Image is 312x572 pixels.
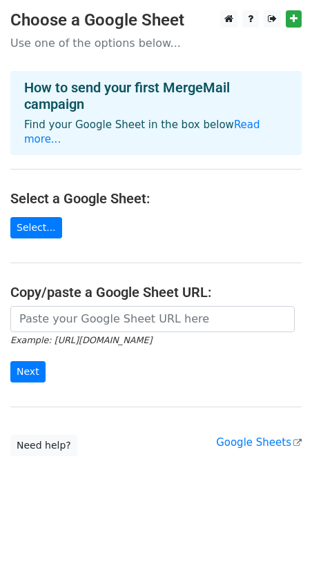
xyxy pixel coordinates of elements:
small: Example: [URL][DOMAIN_NAME] [10,335,152,345]
h4: Select a Google Sheet: [10,190,302,207]
h4: How to send your first MergeMail campaign [24,79,288,112]
input: Paste your Google Sheet URL here [10,306,295,332]
a: Select... [10,217,62,238]
iframe: Chat Widget [243,506,312,572]
a: Need help? [10,435,77,456]
h4: Copy/paste a Google Sheet URL: [10,284,302,300]
input: Next [10,361,46,382]
a: Google Sheets [216,436,302,449]
a: Read more... [24,119,260,145]
p: Use one of the options below... [10,36,302,50]
p: Find your Google Sheet in the box below [24,118,288,147]
h3: Choose a Google Sheet [10,10,302,30]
